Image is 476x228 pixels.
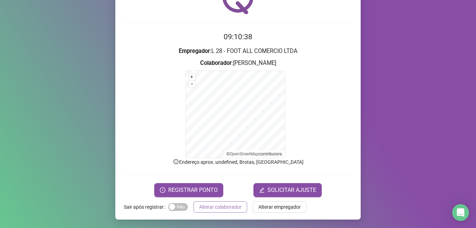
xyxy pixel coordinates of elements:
span: clock-circle [160,187,165,193]
strong: Empregador [179,48,210,54]
span: info-circle [173,159,179,165]
h3: : [PERSON_NAME] [124,59,352,68]
li: © contributors. [226,152,283,156]
strong: Colaborador [200,60,232,66]
span: Alterar colaborador [199,203,242,211]
span: edit [259,187,265,193]
button: Alterar colaborador [193,201,247,213]
h3: : L 28 - FOOT ALL COMERCIO LTDA [124,47,352,56]
button: – [189,81,195,87]
button: Alterar empregador [253,201,306,213]
button: editSOLICITAR AJUSTE [253,183,322,197]
span: REGISTRAR PONTO [168,186,218,194]
button: + [189,74,195,80]
span: SOLICITAR AJUSTE [267,186,316,194]
a: OpenStreetMap [230,152,259,156]
div: Open Intercom Messenger [452,204,469,221]
p: Endereço aprox. : undefined, Brotas, [GEOGRAPHIC_DATA] [124,158,352,166]
span: Alterar empregador [258,203,301,211]
button: REGISTRAR PONTO [154,183,223,197]
time: 09:10:38 [224,33,252,41]
label: Sair após registrar [124,201,168,213]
